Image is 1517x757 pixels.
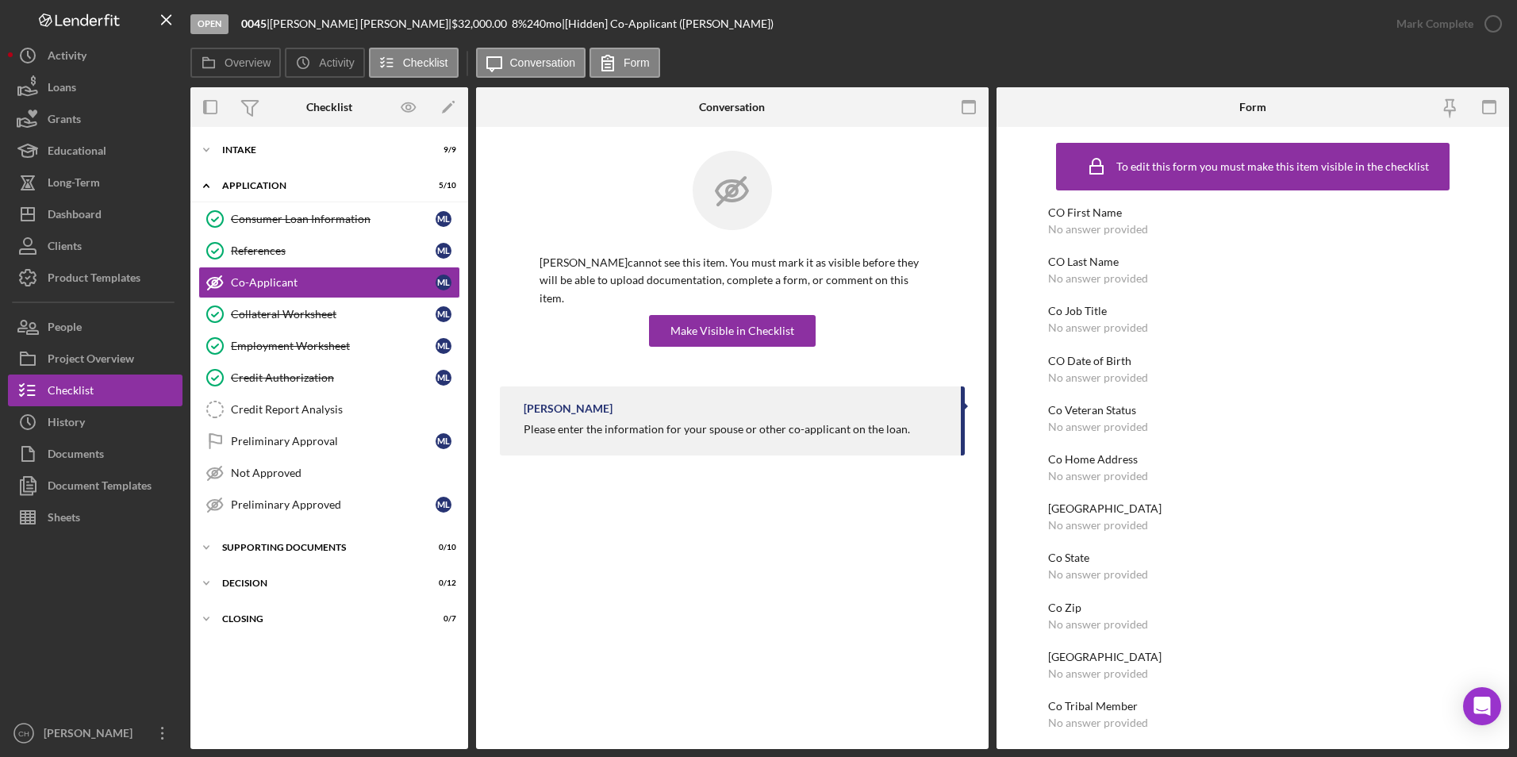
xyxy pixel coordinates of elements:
[190,14,229,34] div: Open
[436,370,451,386] div: m l
[8,71,182,103] button: Loans
[231,435,436,448] div: Preliminary Approval
[198,298,460,330] a: Collateral Worksheetml
[198,267,460,298] a: Co-Applicantml
[1048,206,1458,219] div: CO First Name
[198,203,460,235] a: Consumer Loan Informationml
[8,406,182,438] button: History
[8,262,182,294] button: Product Templates
[436,433,451,449] div: m l
[48,40,86,75] div: Activity
[436,306,451,322] div: m l
[8,167,182,198] button: Long-Term
[527,17,562,30] div: 240 mo
[436,243,451,259] div: m l
[270,17,451,30] div: [PERSON_NAME] [PERSON_NAME] |
[198,330,460,362] a: Employment Worksheetml
[306,101,352,113] div: Checklist
[699,101,765,113] div: Conversation
[8,501,182,533] a: Sheets
[8,198,182,230] button: Dashboard
[48,198,102,234] div: Dashboard
[8,470,182,501] button: Document Templates
[231,213,436,225] div: Consumer Loan Information
[451,17,512,30] div: $32,000.00
[231,467,459,479] div: Not Approved
[624,56,650,69] label: Form
[222,614,417,624] div: Closing
[8,103,182,135] button: Grants
[428,181,456,190] div: 5 / 10
[1048,470,1148,482] div: No answer provided
[1048,568,1148,581] div: No answer provided
[198,235,460,267] a: Referencesml
[198,489,460,521] a: Preliminary Approvedml
[540,254,925,307] p: [PERSON_NAME] cannot see this item. You must mark it as visible before they will be able to uploa...
[512,17,527,30] div: 8 %
[48,167,100,202] div: Long-Term
[1048,667,1148,680] div: No answer provided
[8,311,182,343] button: People
[8,230,182,262] button: Clients
[369,48,459,78] button: Checklist
[231,276,436,289] div: Co-Applicant
[8,717,182,749] button: CH[PERSON_NAME]
[403,56,448,69] label: Checklist
[8,40,182,71] button: Activity
[524,423,910,436] div: Please enter the information for your spouse or other co-applicant on the loan.
[1239,101,1266,113] div: Form
[436,497,451,513] div: m l
[1048,421,1148,433] div: No answer provided
[8,438,182,470] a: Documents
[198,362,460,394] a: Credit Authorizationml
[198,394,460,425] a: Credit Report Analysis
[18,729,29,738] text: CH
[231,498,436,511] div: Preliminary Approved
[670,315,794,347] div: Make Visible in Checklist
[1048,404,1458,417] div: Co Veteran Status
[1048,601,1458,614] div: Co Zip
[198,425,460,457] a: Preliminary Approvalml
[231,244,436,257] div: References
[8,343,182,375] button: Project Overview
[1048,453,1458,466] div: Co Home Address
[428,578,456,588] div: 0 / 12
[222,145,417,155] div: Intake
[8,375,182,406] a: Checklist
[231,403,459,416] div: Credit Report Analysis
[48,230,82,266] div: Clients
[48,406,85,442] div: History
[1048,371,1148,384] div: No answer provided
[48,470,152,505] div: Document Templates
[1048,355,1458,367] div: CO Date of Birth
[1048,717,1148,729] div: No answer provided
[1048,223,1148,236] div: No answer provided
[1048,256,1458,268] div: CO Last Name
[1048,618,1148,631] div: No answer provided
[524,402,613,415] div: [PERSON_NAME]
[8,135,182,167] button: Educational
[1048,700,1458,713] div: Co Tribal Member
[1048,321,1148,334] div: No answer provided
[48,311,82,347] div: People
[510,56,576,69] label: Conversation
[48,343,134,378] div: Project Overview
[222,543,417,552] div: Supporting Documents
[1463,687,1501,725] div: Open Intercom Messenger
[190,48,281,78] button: Overview
[225,56,271,69] label: Overview
[436,338,451,354] div: m l
[198,457,460,489] a: Not Approved
[1048,305,1458,317] div: Co Job Title
[436,275,451,290] div: m l
[1116,160,1429,173] div: To edit this form you must make this item visible in the checklist
[562,17,774,30] div: | [Hidden] Co-Applicant ([PERSON_NAME])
